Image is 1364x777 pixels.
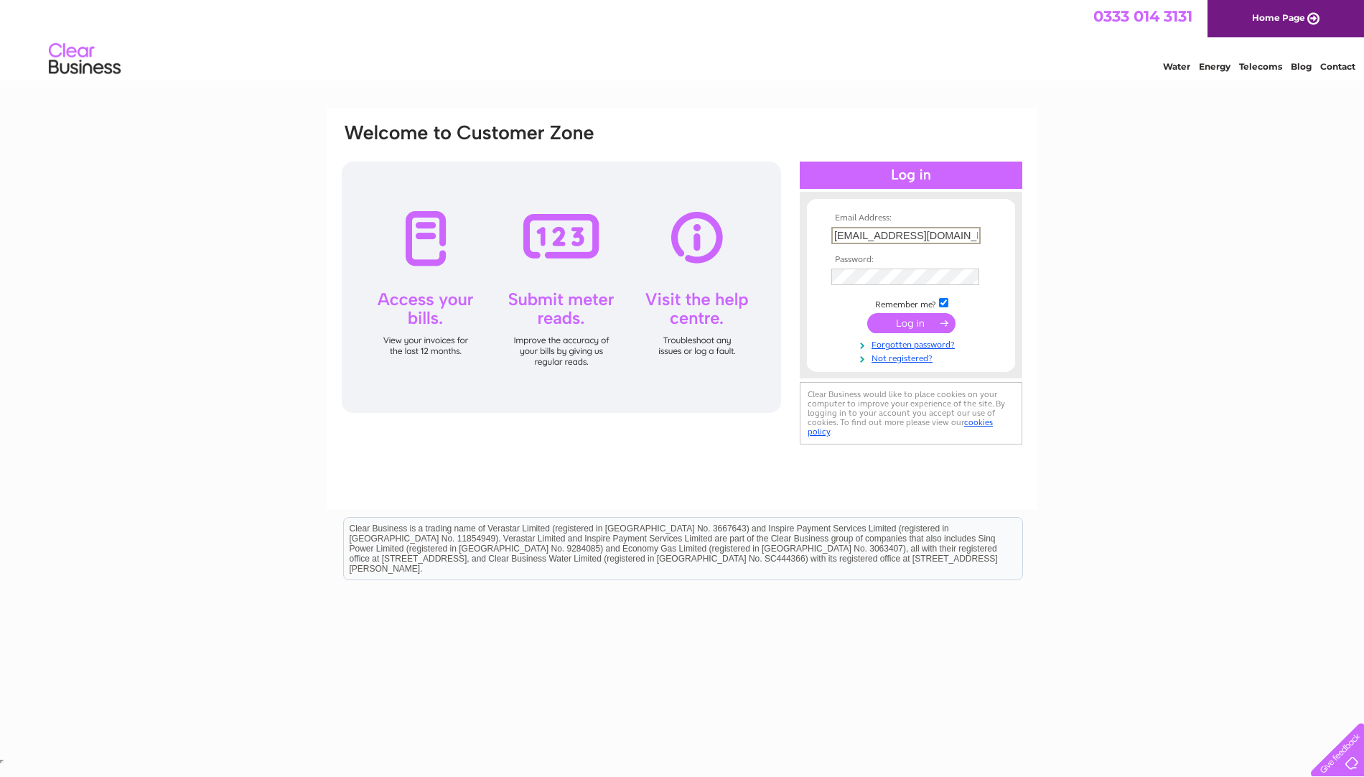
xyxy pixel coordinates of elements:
[828,213,994,223] th: Email Address:
[800,382,1022,445] div: Clear Business would like to place cookies on your computer to improve your experience of the sit...
[1239,61,1282,72] a: Telecoms
[867,313,956,333] input: Submit
[828,255,994,265] th: Password:
[831,350,994,364] a: Not registered?
[1199,61,1230,72] a: Energy
[344,8,1022,70] div: Clear Business is a trading name of Verastar Limited (registered in [GEOGRAPHIC_DATA] No. 3667643...
[1093,7,1192,25] a: 0333 014 3131
[1163,61,1190,72] a: Water
[831,337,994,350] a: Forgotten password?
[1320,61,1355,72] a: Contact
[828,296,994,310] td: Remember me?
[48,37,121,81] img: logo.png
[808,417,993,437] a: cookies policy
[1291,61,1312,72] a: Blog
